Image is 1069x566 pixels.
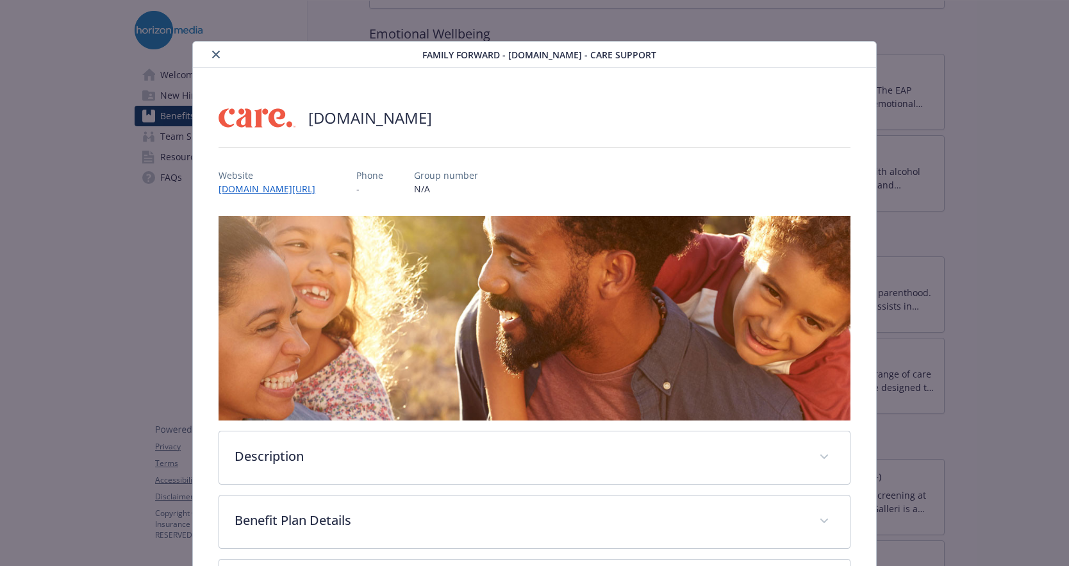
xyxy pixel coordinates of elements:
[208,47,224,62] button: close
[356,182,383,196] p: -
[219,99,295,137] img: Care.com
[356,169,383,182] p: Phone
[235,511,804,530] p: Benefit Plan Details
[235,447,804,466] p: Description
[414,169,478,182] p: Group number
[219,495,850,548] div: Benefit Plan Details
[219,169,326,182] p: Website
[219,216,850,420] img: banner
[219,183,326,195] a: [DOMAIN_NAME][URL]
[308,107,432,129] h2: [DOMAIN_NAME]
[219,431,850,484] div: Description
[414,182,478,196] p: N/A
[422,48,656,62] span: Family Forward - [DOMAIN_NAME] - Care Support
